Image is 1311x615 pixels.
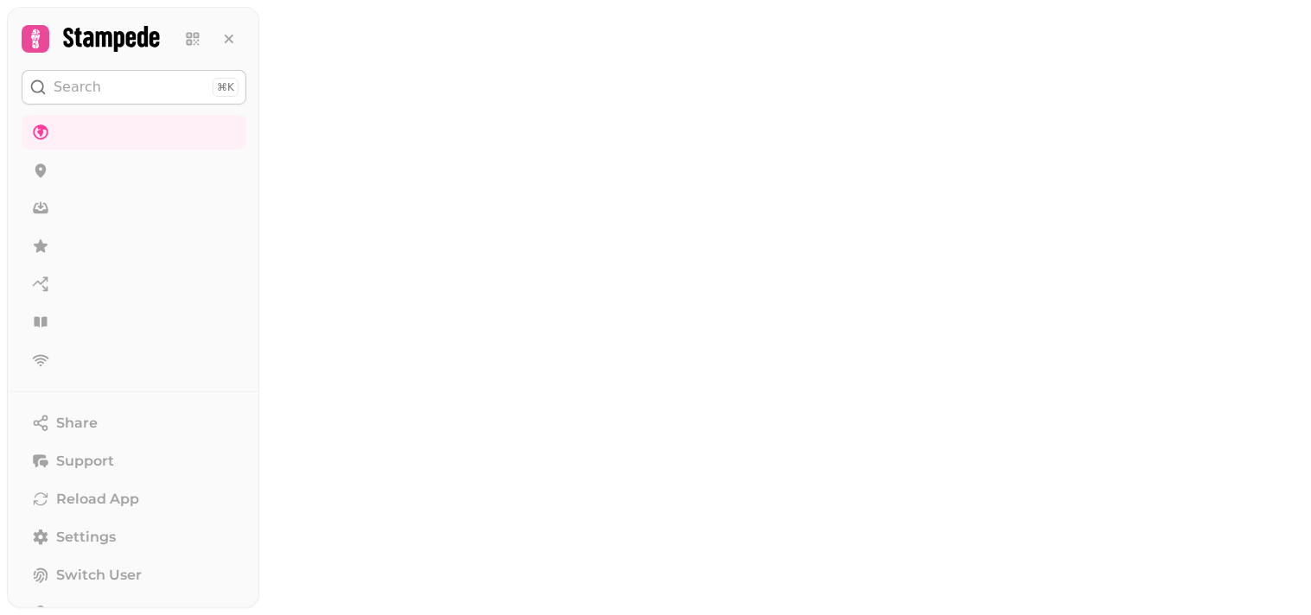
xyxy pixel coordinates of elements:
[22,444,246,479] button: Support
[213,78,239,97] div: ⌘K
[56,527,116,548] span: Settings
[56,413,98,434] span: Share
[22,406,246,441] button: Share
[54,77,101,98] p: Search
[22,70,246,105] button: Search⌘K
[56,565,142,586] span: Switch User
[22,520,246,555] a: Settings
[56,489,139,510] span: Reload App
[22,558,246,593] button: Switch User
[56,451,114,472] span: Support
[22,482,246,517] button: Reload App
